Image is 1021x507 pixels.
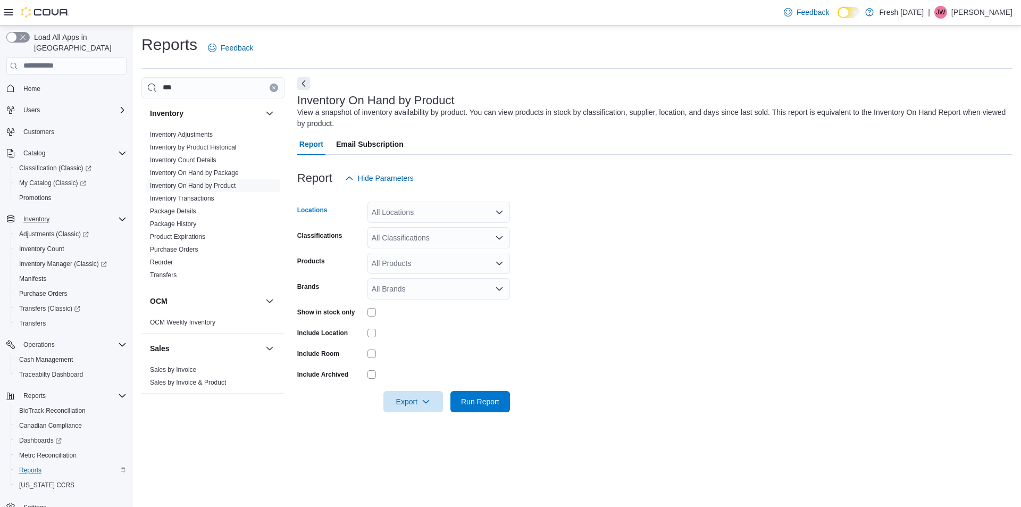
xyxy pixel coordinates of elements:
[150,318,215,327] span: OCM Weekly Inventory
[15,317,50,330] a: Transfers
[495,234,504,242] button: Open list of options
[150,378,226,387] span: Sales by Invoice & Product
[19,164,91,172] span: Classification (Classic)
[495,259,504,268] button: Open list of options
[2,388,131,403] button: Reports
[19,436,62,445] span: Dashboards
[11,316,131,331] button: Transfers
[15,404,90,417] a: BioTrack Reconciliation
[19,213,54,226] button: Inventory
[2,146,131,161] button: Catalog
[19,275,46,283] span: Manifests
[297,107,1007,129] div: View a snapshot of inventory availability by product. You can view products in stock by classific...
[11,418,131,433] button: Canadian Compliance
[270,84,278,92] button: Clear input
[15,287,72,300] a: Purchase Orders
[150,271,177,279] a: Transfers
[150,169,239,177] a: Inventory On Hand by Package
[838,18,838,19] span: Dark Mode
[2,103,131,118] button: Users
[297,308,355,317] label: Show in stock only
[150,108,261,119] button: Inventory
[11,403,131,418] button: BioTrack Reconciliation
[19,179,86,187] span: My Catalog (Classic)
[936,6,945,19] span: JW
[23,106,40,114] span: Users
[19,421,82,430] span: Canadian Compliance
[150,245,198,254] span: Purchase Orders
[297,282,319,291] label: Brands
[15,368,87,381] a: Traceabilty Dashboard
[11,433,131,448] a: Dashboards
[19,389,127,402] span: Reports
[495,285,504,293] button: Open list of options
[23,215,49,223] span: Inventory
[19,104,127,117] span: Users
[297,206,328,214] label: Locations
[15,287,127,300] span: Purchase Orders
[15,162,127,174] span: Classification (Classic)
[150,343,170,354] h3: Sales
[204,37,257,59] a: Feedback
[15,257,127,270] span: Inventory Manager (Classic)
[15,162,96,174] a: Classification (Classic)
[934,6,947,19] div: Joe Wiktorek
[19,82,127,95] span: Home
[150,156,216,164] a: Inventory Count Details
[15,434,127,447] span: Dashboards
[450,391,510,412] button: Run Report
[15,449,127,462] span: Metrc Reconciliation
[15,272,51,285] a: Manifests
[15,419,127,432] span: Canadian Compliance
[221,43,253,53] span: Feedback
[19,319,46,328] span: Transfers
[15,192,56,204] a: Promotions
[19,481,74,489] span: [US_STATE] CCRS
[19,338,127,351] span: Operations
[30,32,127,53] span: Load All Apps in [GEOGRAPHIC_DATA]
[11,463,131,478] button: Reports
[15,243,69,255] a: Inventory Count
[11,478,131,493] button: [US_STATE] CCRS
[15,479,79,492] a: [US_STATE] CCRS
[150,259,173,266] a: Reorder
[19,370,83,379] span: Traceabilty Dashboard
[495,208,504,217] button: Open list of options
[23,128,54,136] span: Customers
[19,389,50,402] button: Reports
[297,231,342,240] label: Classifications
[11,256,131,271] a: Inventory Manager (Classic)
[15,404,127,417] span: BioTrack Reconciliation
[19,406,86,415] span: BioTrack Reconciliation
[19,304,80,313] span: Transfers (Classic)
[15,353,77,366] a: Cash Management
[19,213,127,226] span: Inventory
[150,207,196,215] span: Package Details
[19,125,127,138] span: Customers
[11,161,131,176] a: Classification (Classic)
[19,126,58,138] a: Customers
[263,295,276,307] button: OCM
[928,6,930,19] p: |
[11,367,131,382] button: Traceabilty Dashboard
[141,316,284,333] div: OCM
[15,228,93,240] a: Adjustments (Classic)
[297,257,325,265] label: Products
[150,296,168,306] h3: OCM
[19,230,89,238] span: Adjustments (Classic)
[19,338,59,351] button: Operations
[11,190,131,205] button: Promotions
[2,212,131,227] button: Inventory
[780,2,833,23] a: Feedback
[150,130,213,139] span: Inventory Adjustments
[150,220,196,228] span: Package History
[19,355,73,364] span: Cash Management
[150,365,196,374] span: Sales by Invoice
[23,149,45,157] span: Catalog
[390,391,437,412] span: Export
[11,176,131,190] a: My Catalog (Classic)
[15,434,66,447] a: Dashboards
[15,177,90,189] a: My Catalog (Classic)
